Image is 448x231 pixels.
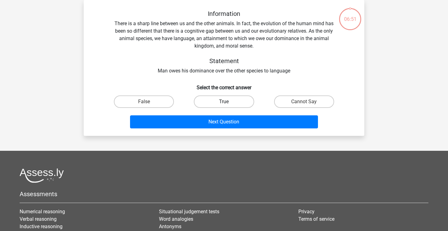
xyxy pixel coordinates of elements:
[274,95,334,108] label: Cannot Say
[20,224,63,229] a: Inductive reasoning
[20,216,57,222] a: Verbal reasoning
[20,168,64,183] img: Assessly logo
[20,190,428,198] h5: Assessments
[114,57,334,65] h5: Statement
[298,216,334,222] a: Terms of service
[194,95,254,108] label: True
[114,10,334,17] h5: Information
[94,10,354,75] div: There is a sharp line between us and the other animals. In fact, the evolution of the human mind ...
[338,7,362,23] div: 06:51
[94,80,354,90] h6: Select the correct answer
[114,95,174,108] label: False
[159,209,219,215] a: Situational judgement tests
[159,216,193,222] a: Word analogies
[130,115,318,128] button: Next Question
[159,224,181,229] a: Antonyms
[298,209,315,215] a: Privacy
[20,209,65,215] a: Numerical reasoning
